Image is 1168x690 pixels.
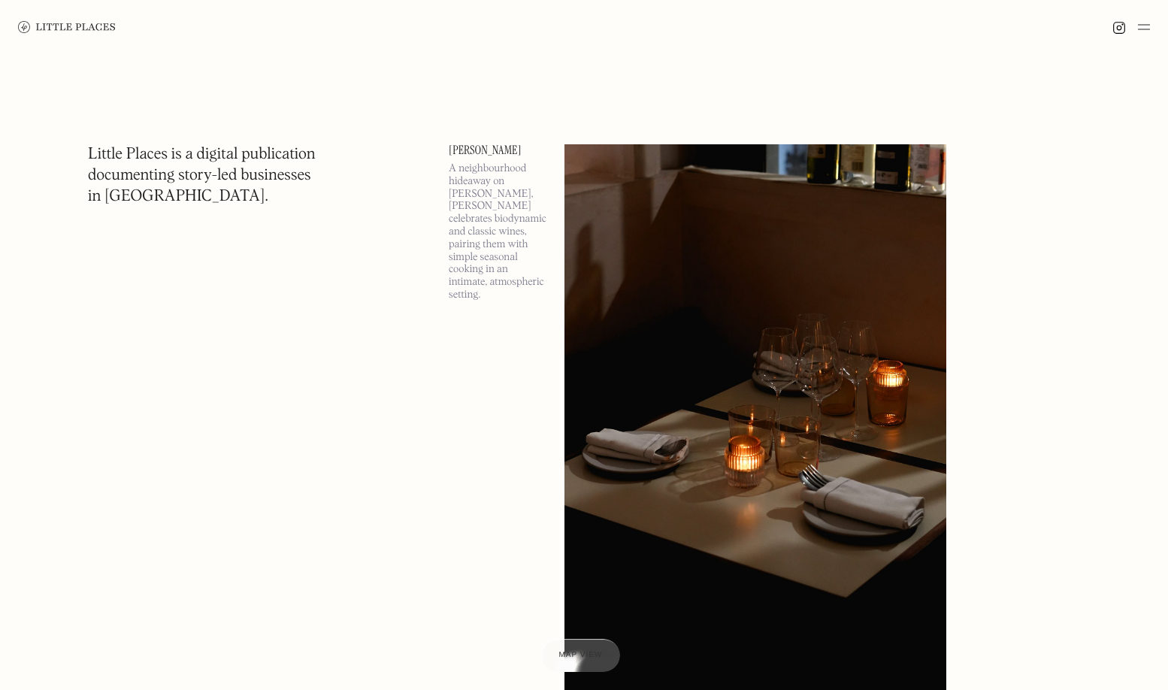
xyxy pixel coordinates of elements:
a: Map view [541,639,621,672]
h1: Little Places is a digital publication documenting story-led businesses in [GEOGRAPHIC_DATA]. [88,144,316,207]
a: [PERSON_NAME] [449,144,546,156]
span: Map view [559,651,603,659]
p: A neighbourhood hideaway on [PERSON_NAME], [PERSON_NAME] celebrates biodynamic and classic wines,... [449,162,546,301]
